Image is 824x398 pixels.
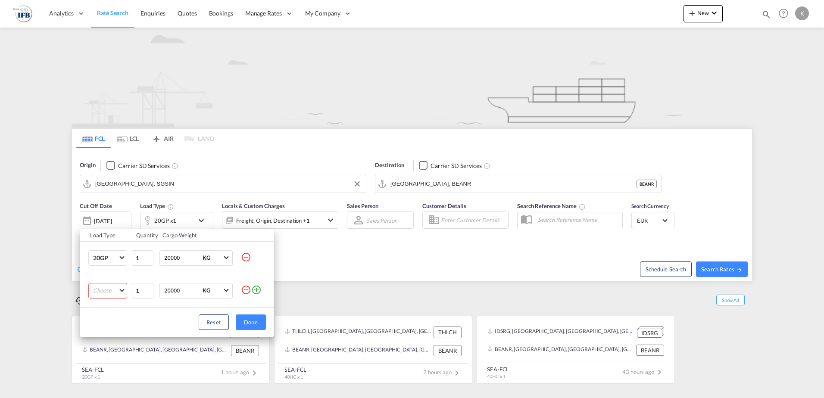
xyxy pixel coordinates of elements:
[241,252,251,262] md-icon: icon-minus-circle-outline
[203,254,210,261] div: KG
[132,250,153,266] input: Qty
[88,283,127,298] md-select: Choose
[251,285,262,295] md-icon: icon-plus-circle-outline
[88,250,127,266] md-select: Choose: 20GP
[241,285,251,295] md-icon: icon-minus-circle-outline
[162,231,236,239] div: Cargo Weight
[131,229,158,242] th: Quantity
[93,254,118,262] span: 20GP
[163,283,198,298] input: Enter Weight
[132,283,153,298] input: Qty
[236,314,266,330] button: Done
[199,314,229,330] button: Reset
[163,251,198,265] input: Enter Weight
[80,229,131,242] th: Load Type
[203,287,210,294] div: KG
